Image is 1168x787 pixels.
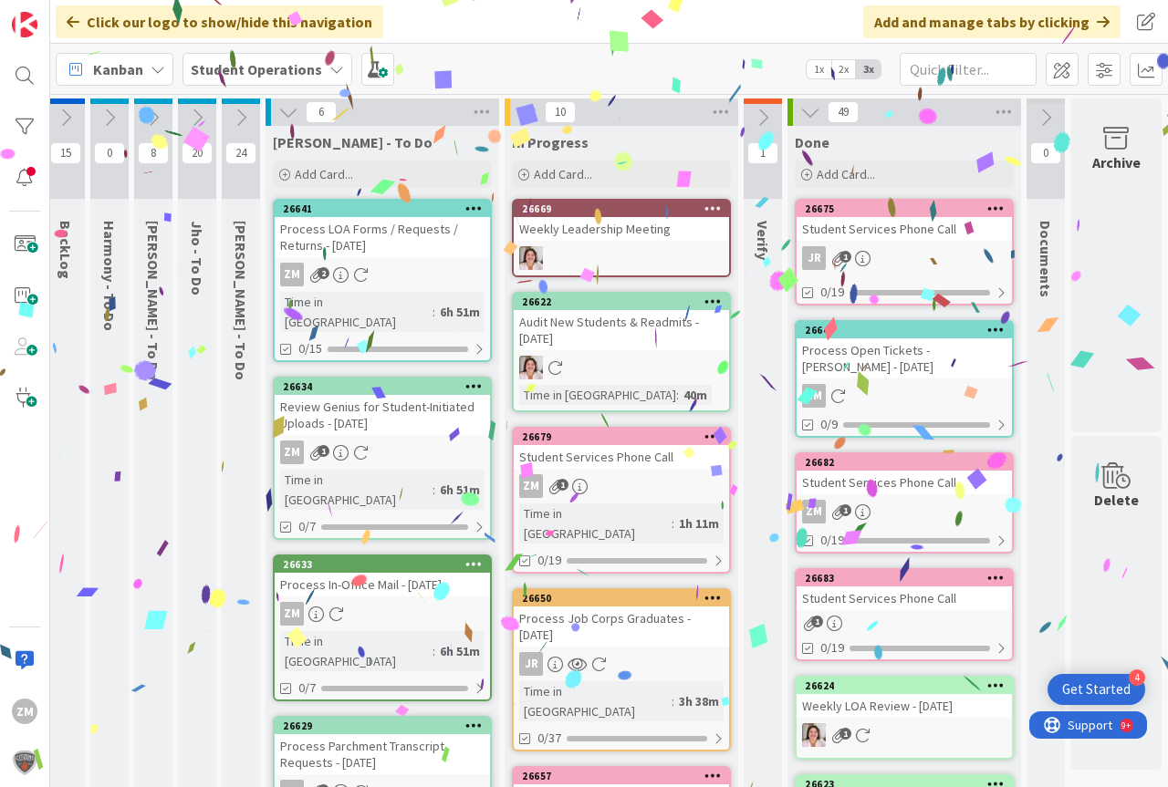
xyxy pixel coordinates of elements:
[275,734,490,774] div: Process Parchment Transcript Requests - [DATE]
[797,201,1012,217] div: 26675
[1062,680,1131,699] div: Get Started
[797,586,1012,610] div: Student Services Phone Call
[672,513,674,533] span: :
[900,53,1037,86] input: Quick Filter...
[514,606,729,647] div: Process Job Corps Graduates - [DATE]
[191,60,322,78] b: Student Operations
[12,750,37,775] img: avatar
[802,384,826,408] div: ZM
[839,251,851,263] span: 1
[522,202,729,215] div: 26669
[856,60,881,78] span: 3x
[514,429,729,445] div: 26679
[514,246,729,270] div: EW
[275,602,490,626] div: ZM
[514,294,729,310] div: 26622
[435,302,485,322] div: 6h 51m
[275,718,490,734] div: 26629
[514,768,729,784] div: 26657
[182,142,213,164] span: 20
[522,770,729,782] div: 26657
[283,202,490,215] div: 26641
[1094,489,1139,511] div: Delete
[273,377,492,540] a: 26634Review Genius for Student-Initiated Uploads - [DATE]ZMTime in [GEOGRAPHIC_DATA]:6h 51m0/7
[831,60,856,78] span: 2x
[232,221,250,380] span: Amanda - To Do
[817,166,875,182] span: Add Card...
[514,445,729,469] div: Student Services Phone Call
[805,324,1012,337] div: 26645
[797,570,1012,610] div: 26683Student Services Phone Call
[797,454,1012,471] div: 26682
[283,558,490,571] div: 26633
[275,378,490,435] div: 26634Review Genius for Student-Initiated Uploads - [DATE]
[1092,151,1141,173] div: Archive
[811,616,823,627] span: 1
[275,201,490,217] div: 26641
[839,728,851,740] span: 1
[275,395,490,435] div: Review Genius for Student-Initiated Uploads - [DATE]
[519,652,543,676] div: JR
[679,385,712,405] div: 40m
[754,221,772,260] span: Verify
[519,474,543,498] div: ZM
[280,440,304,464] div: ZM
[280,602,304,626] div: ZM
[512,427,731,574] a: 26679Student Services Phone CallZMTime in [GEOGRAPHIC_DATA]:1h 11m0/19
[802,500,826,523] div: ZM
[318,445,329,457] span: 1
[672,691,674,711] span: :
[797,338,1012,378] div: Process Open Tickets - [PERSON_NAME] - [DATE]
[144,221,162,380] span: Emilie - To Do
[828,101,859,123] span: 49
[1048,674,1145,705] div: Open Get Started checklist, remaining modules: 4
[797,723,1012,747] div: EW
[795,199,1014,305] a: 26675Student Services Phone CallJR0/19
[283,380,490,393] div: 26634
[295,166,353,182] span: Add Card...
[225,142,256,164] span: 24
[275,378,490,395] div: 26634
[188,221,206,295] span: Jho - To Do
[435,480,485,500] div: 6h 51m
[797,201,1012,241] div: 26675Student Services Phone Call
[275,440,490,464] div: ZM
[805,202,1012,215] div: 26675
[100,221,119,331] span: Harmony - To Do
[514,310,729,350] div: Audit New Students & Readmits - [DATE]
[275,556,490,596] div: 26633Process In-Office Mail - [DATE]
[522,430,729,443] div: 26679
[93,58,143,80] span: Kanban
[433,641,435,661] span: :
[839,504,851,516] span: 1
[674,691,724,711] div: 3h 38m
[514,429,729,469] div: 26679Student Services Phone Call
[514,217,729,241] div: Weekly Leadership Meeting
[802,246,826,270] div: JR
[863,5,1121,38] div: Add and manage tabs by clicking
[514,294,729,350] div: 26622Audit New Students & Readmits - [DATE]
[797,454,1012,494] div: 26682Student Services Phone Call
[519,681,672,721] div: Time in [GEOGRAPHIC_DATA]
[280,292,433,332] div: Time in [GEOGRAPHIC_DATA]
[50,142,81,164] span: 15
[797,217,1012,241] div: Student Services Phone Call
[318,267,329,279] span: 2
[514,590,729,647] div: 26650Process Job Corps Graduates - [DATE]
[512,133,589,151] span: In Progress
[797,694,1012,718] div: Weekly LOA Review - [DATE]
[795,320,1014,438] a: 26645Process Open Tickets - [PERSON_NAME] - [DATE]ZM0/9
[12,699,37,724] div: ZM
[514,356,729,379] div: EW
[795,133,829,151] span: Done
[797,246,1012,270] div: JR
[797,322,1012,378] div: 26645Process Open Tickets - [PERSON_NAME] - [DATE]
[56,5,383,38] div: Click our logo to show/hide this navigation
[802,723,826,747] img: EW
[1129,669,1145,686] div: 4
[519,503,672,544] div: Time in [GEOGRAPHIC_DATA]
[747,142,778,164] span: 1
[534,166,592,182] span: Add Card...
[273,133,433,151] span: Zaida - To Do
[797,384,1012,408] div: ZM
